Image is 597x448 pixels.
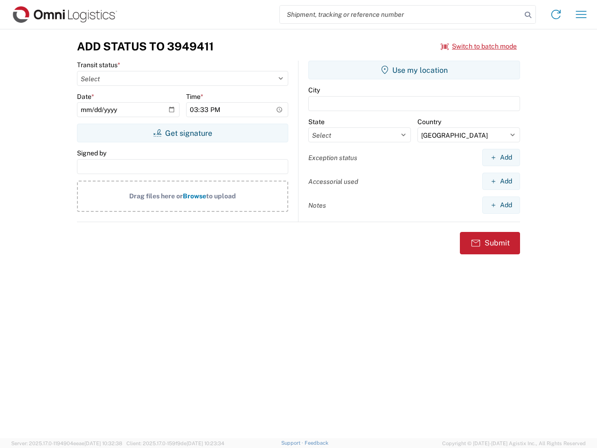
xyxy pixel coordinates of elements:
label: City [308,86,320,94]
button: Add [482,149,520,166]
label: Exception status [308,154,357,162]
button: Add [482,196,520,214]
span: [DATE] 10:23:34 [187,441,224,446]
a: Support [281,440,305,446]
label: Time [186,92,203,101]
label: Signed by [77,149,106,157]
button: Submit [460,232,520,254]
span: [DATE] 10:32:38 [84,441,122,446]
label: Accessorial used [308,177,358,186]
label: Date [77,92,94,101]
a: Feedback [305,440,328,446]
h3: Add Status to 3949411 [77,40,214,53]
button: Use my location [308,61,520,79]
span: Client: 2025.17.0-159f9de [126,441,224,446]
span: Drag files here or [129,192,183,200]
button: Get signature [77,124,288,142]
button: Add [482,173,520,190]
label: Transit status [77,61,120,69]
button: Switch to batch mode [441,39,517,54]
span: Browse [183,192,206,200]
input: Shipment, tracking or reference number [280,6,521,23]
span: Copyright © [DATE]-[DATE] Agistix Inc., All Rights Reserved [442,439,586,448]
label: Notes [308,201,326,210]
label: State [308,118,325,126]
span: Server: 2025.17.0-1194904eeae [11,441,122,446]
span: to upload [206,192,236,200]
label: Country [417,118,441,126]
